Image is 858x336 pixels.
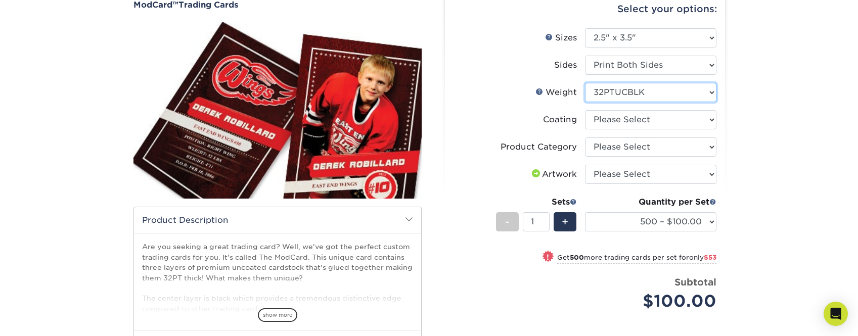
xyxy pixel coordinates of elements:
[570,254,584,261] strong: 500
[133,11,422,210] img: ModCard™ 01
[674,276,716,287] strong: Subtotal
[562,214,568,229] span: +
[557,254,716,264] small: Get more trading cards per set for
[142,242,413,314] p: Are you seeking a great trading card? Well, we've got the perfect custom trading cards for you. I...
[258,308,297,322] span: show more
[505,214,510,229] span: -
[545,32,577,44] div: Sizes
[530,168,577,180] div: Artwork
[496,196,577,208] div: Sets
[535,86,577,99] div: Weight
[704,254,716,261] span: $53
[554,59,577,71] div: Sides
[547,252,549,262] span: !
[824,302,848,326] div: Open Intercom Messenger
[689,254,716,261] span: only
[585,196,716,208] div: Quantity per Set
[134,207,421,233] h2: Product Description
[593,289,716,313] div: $100.00
[501,141,577,153] div: Product Category
[543,114,577,126] div: Coating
